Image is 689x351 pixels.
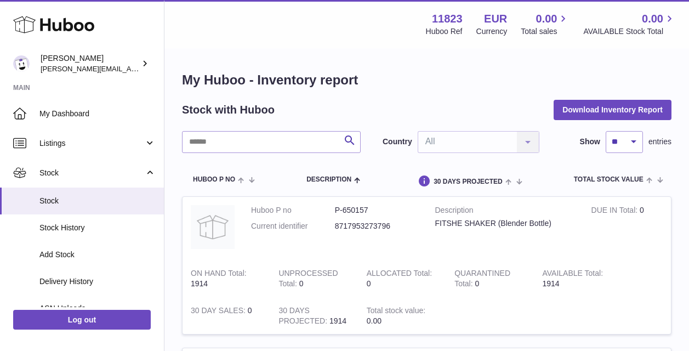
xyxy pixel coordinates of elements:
strong: 11823 [432,12,463,26]
strong: Description [435,205,575,218]
span: ASN Uploads [39,303,156,314]
span: Total stock value [574,176,644,183]
span: Huboo P no [193,176,235,183]
div: Huboo Ref [426,26,463,37]
label: Show [580,137,600,147]
span: 30 DAYS PROJECTED [434,178,503,185]
span: My Dashboard [39,109,156,119]
a: Log out [13,310,151,330]
div: Currency [476,26,508,37]
img: product image [191,205,235,249]
a: 0.00 AVAILABLE Stock Total [583,12,676,37]
span: [PERSON_NAME][EMAIL_ADDRESS][DOMAIN_NAME] [41,64,220,73]
img: gianni.rofi@frieslandcampina.com [13,55,30,72]
span: Listings [39,138,144,149]
span: Stock [39,196,156,206]
strong: QUARANTINED Total [454,269,510,291]
dt: Huboo P no [251,205,335,216]
div: [PERSON_NAME] [41,53,139,74]
td: 0 [270,260,358,297]
strong: DUE IN Total [591,206,640,217]
strong: EUR [484,12,507,26]
strong: 30 DAYS PROJECTED [278,306,329,328]
strong: UNPROCESSED Total [278,269,338,291]
div: FITSHE SHAKER (Blender Bottle) [435,218,575,229]
dd: P-650157 [335,205,419,216]
span: Description [306,176,351,183]
span: Delivery History [39,276,156,287]
h2: Stock with Huboo [182,103,275,117]
span: entries [648,137,671,147]
span: AVAILABLE Stock Total [583,26,676,37]
td: 0 [183,297,270,335]
td: 1914 [270,297,358,335]
span: Total sales [521,26,570,37]
td: 0 [583,197,671,260]
span: Stock History [39,223,156,233]
strong: ON HAND Total [191,269,247,280]
h1: My Huboo - Inventory report [182,71,671,89]
strong: ALLOCATED Total [367,269,432,280]
span: 0 [475,279,479,288]
button: Download Inventory Report [554,100,671,120]
span: 0.00 [642,12,663,26]
span: 0.00 [367,316,381,325]
span: 0.00 [536,12,557,26]
strong: AVAILABLE Total [543,269,603,280]
span: Stock [39,168,144,178]
strong: 30 DAY SALES [191,306,248,318]
td: 1914 [534,260,622,297]
span: Add Stock [39,250,156,260]
td: 0 [358,260,446,297]
td: 1914 [183,260,270,297]
dt: Current identifier [251,221,335,231]
label: Country [383,137,412,147]
dd: 8717953273796 [335,221,419,231]
a: 0.00 Total sales [521,12,570,37]
strong: Total stock value [367,306,425,318]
